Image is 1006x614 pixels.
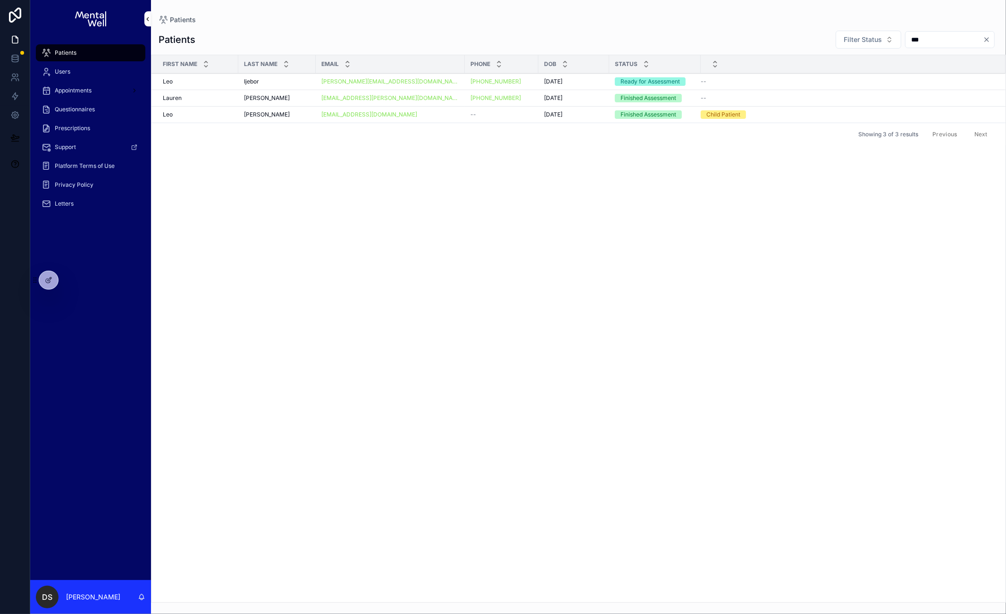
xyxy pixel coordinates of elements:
a: -- [701,94,994,102]
a: [PERSON_NAME][EMAIL_ADDRESS][DOMAIN_NAME] [321,78,459,85]
span: Leo [163,78,173,85]
span: [PERSON_NAME] [244,111,290,118]
span: Appointments [55,87,92,94]
a: Ready for Assessment [615,77,695,86]
a: [EMAIL_ADDRESS][DOMAIN_NAME] [321,111,459,118]
div: Finished Assessment [620,94,676,102]
a: [PHONE_NUMBER] [470,94,521,102]
a: [DATE] [544,78,604,85]
span: Users [55,68,70,75]
a: Patients [159,15,196,25]
a: [EMAIL_ADDRESS][DOMAIN_NAME] [321,111,417,118]
a: Patients [36,44,145,61]
a: [PHONE_NUMBER] [470,78,521,85]
span: Letters [55,200,74,207]
span: Leo [163,111,173,118]
span: Last Name [244,60,277,68]
span: Filter Status [844,35,882,44]
img: App logo [75,11,106,26]
span: [DATE] [544,111,562,118]
span: DS [42,591,52,603]
a: Ijebor [244,78,310,85]
div: Finished Assessment [620,110,676,119]
span: Questionnaires [55,106,95,113]
div: Child Patient [706,110,740,119]
a: Appointments [36,82,145,99]
span: Phone [470,60,490,68]
a: [EMAIL_ADDRESS][PERSON_NAME][DOMAIN_NAME] [321,94,459,102]
span: DOB [544,60,556,68]
a: [DATE] [544,94,604,102]
span: Prescriptions [55,124,90,132]
span: -- [470,111,476,118]
a: Questionnaires [36,101,145,118]
span: Status [615,60,637,68]
button: Clear [983,36,994,43]
span: First Name [163,60,197,68]
a: Leo [163,78,233,85]
span: Email [321,60,339,68]
p: [PERSON_NAME] [66,592,120,602]
a: Finished Assessment [615,94,695,102]
span: Platform Terms of Use [55,162,115,170]
span: Patients [170,15,196,25]
span: -- [701,78,706,85]
span: Lauren [163,94,182,102]
a: [PERSON_NAME] [244,111,310,118]
a: Platform Terms of Use [36,158,145,174]
span: Privacy Policy [55,181,93,189]
a: Privacy Policy [36,176,145,193]
div: scrollable content [30,38,151,224]
a: [DATE] [544,111,604,118]
a: [PHONE_NUMBER] [470,78,533,85]
a: Leo [163,111,233,118]
a: [PERSON_NAME] [244,94,310,102]
a: -- [701,78,994,85]
a: Finished Assessment [615,110,695,119]
span: [PERSON_NAME] [244,94,290,102]
span: Patients [55,49,76,57]
a: Prescriptions [36,120,145,137]
a: Letters [36,195,145,212]
h1: Patients [159,33,195,46]
span: [DATE] [544,94,562,102]
button: Select Button [836,31,901,49]
span: Ijebor [244,78,259,85]
a: Support [36,139,145,156]
a: Lauren [163,94,233,102]
span: Support [55,143,76,151]
span: -- [701,94,706,102]
a: [PHONE_NUMBER] [470,94,533,102]
a: Child Patient [701,110,994,119]
a: -- [470,111,533,118]
div: Ready for Assessment [620,77,680,86]
a: Users [36,63,145,80]
span: Showing 3 of 3 results [858,131,918,138]
span: [DATE] [544,78,562,85]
